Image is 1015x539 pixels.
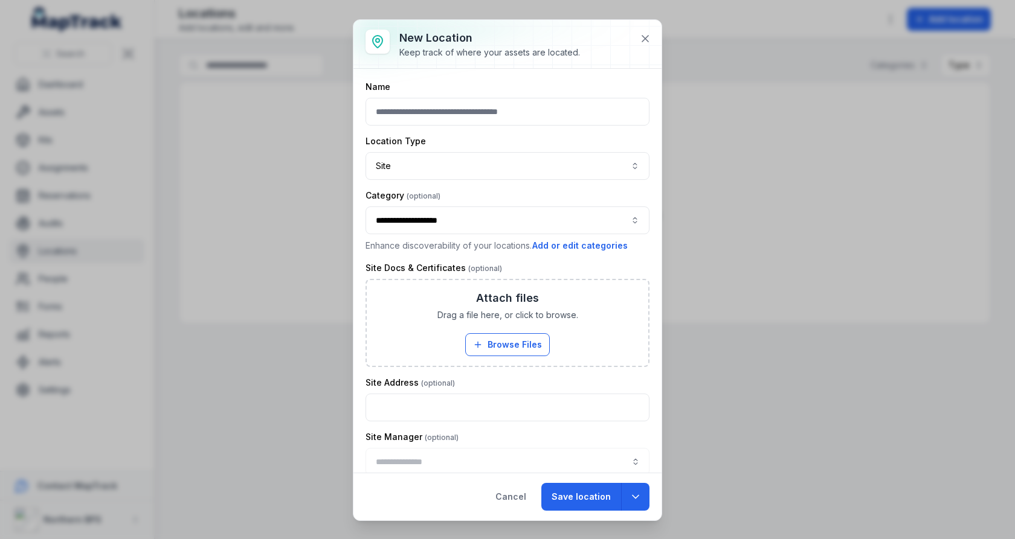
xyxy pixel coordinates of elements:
label: Site Manager [366,431,459,443]
h3: Attach files [476,290,539,307]
p: Enhance discoverability of your locations. [366,239,649,252]
label: Name [366,81,390,93]
button: Site [366,152,649,180]
button: Save location [541,483,621,511]
div: Keep track of where your assets are located. [399,46,580,59]
label: Location Type [366,135,426,147]
button: Browse Files [465,333,550,356]
label: Site Docs & Certificates [366,262,502,274]
button: Add or edit categories [532,239,628,252]
span: Drag a file here, or click to browse. [437,309,578,321]
button: Cancel [485,483,536,511]
label: Site Address [366,377,455,389]
h3: New location [399,30,580,46]
label: Category [366,190,440,202]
